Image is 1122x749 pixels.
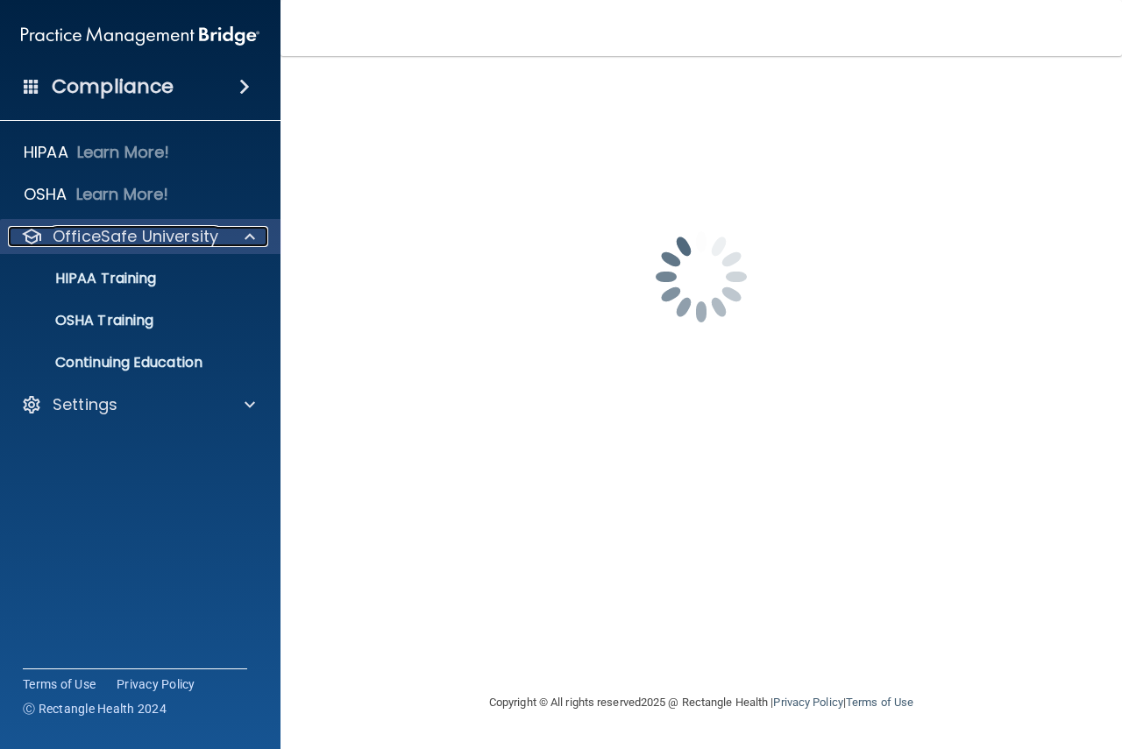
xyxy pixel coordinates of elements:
[52,74,174,99] h4: Compliance
[77,142,170,163] p: Learn More!
[24,184,67,205] p: OSHA
[21,226,255,247] a: OfficeSafe University
[21,18,259,53] img: PMB logo
[11,312,153,329] p: OSHA Training
[76,184,169,205] p: Learn More!
[53,226,218,247] p: OfficeSafe University
[21,394,255,415] a: Settings
[11,270,156,287] p: HIPAA Training
[381,675,1021,731] div: Copyright © All rights reserved 2025 @ Rectangle Health | |
[11,354,251,371] p: Continuing Education
[614,189,789,364] img: spinner.e123f6fc.gif
[53,394,117,415] p: Settings
[773,696,842,709] a: Privacy Policy
[23,675,96,693] a: Terms of Use
[23,700,167,717] span: Ⓒ Rectangle Health 2024
[24,142,68,163] p: HIPAA
[846,696,913,709] a: Terms of Use
[117,675,195,693] a: Privacy Policy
